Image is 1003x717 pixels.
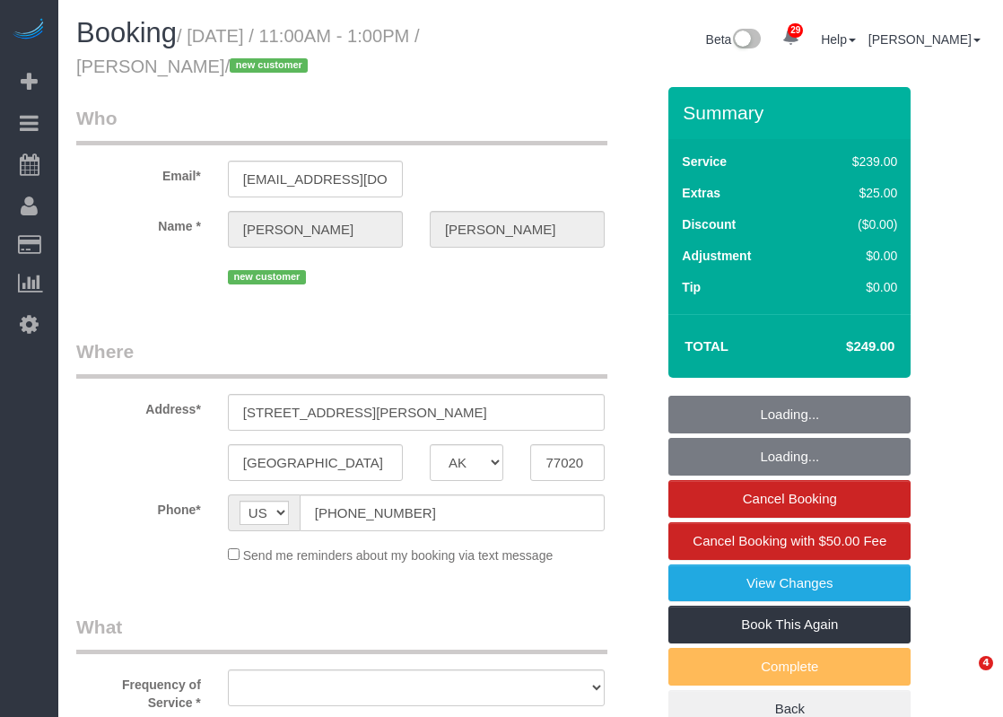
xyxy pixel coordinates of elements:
[682,153,727,171] label: Service
[731,29,761,52] img: New interface
[63,394,214,418] label: Address*
[530,444,605,481] input: Zip Code*
[668,480,911,518] a: Cancel Booking
[683,102,902,123] h3: Summary
[682,247,751,265] label: Adjustment
[868,32,981,47] a: [PERSON_NAME]
[788,23,803,38] span: 29
[300,494,605,531] input: Phone*
[430,211,605,248] input: Last Name*
[815,215,898,233] div: ($0.00)
[76,338,607,379] legend: Where
[979,656,993,670] span: 4
[228,270,306,284] span: new customer
[942,656,985,699] iframe: Intercom live chat
[76,26,420,76] small: / [DATE] / 11:00AM - 1:00PM / [PERSON_NAME]
[682,215,736,233] label: Discount
[773,18,808,57] a: 29
[63,161,214,185] label: Email*
[668,606,911,643] a: Book This Again
[228,211,403,248] input: First Name*
[63,494,214,519] label: Phone*
[668,564,911,602] a: View Changes
[682,184,720,202] label: Extras
[668,522,911,560] a: Cancel Booking with $50.00 Fee
[243,548,554,563] span: Send me reminders about my booking via text message
[63,211,214,235] label: Name *
[76,105,607,145] legend: Who
[815,247,898,265] div: $0.00
[76,614,607,654] legend: What
[685,338,728,354] strong: Total
[693,533,886,548] span: Cancel Booking with $50.00 Fee
[228,161,403,197] input: Email*
[225,57,314,76] span: /
[706,32,762,47] a: Beta
[76,17,177,48] span: Booking
[815,153,898,171] div: $239.00
[230,58,308,73] span: new customer
[228,444,403,481] input: City*
[792,339,894,354] h4: $249.00
[682,278,701,296] label: Tip
[815,278,898,296] div: $0.00
[815,184,898,202] div: $25.00
[821,32,856,47] a: Help
[11,18,47,43] img: Automaid Logo
[63,669,214,712] label: Frequency of Service *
